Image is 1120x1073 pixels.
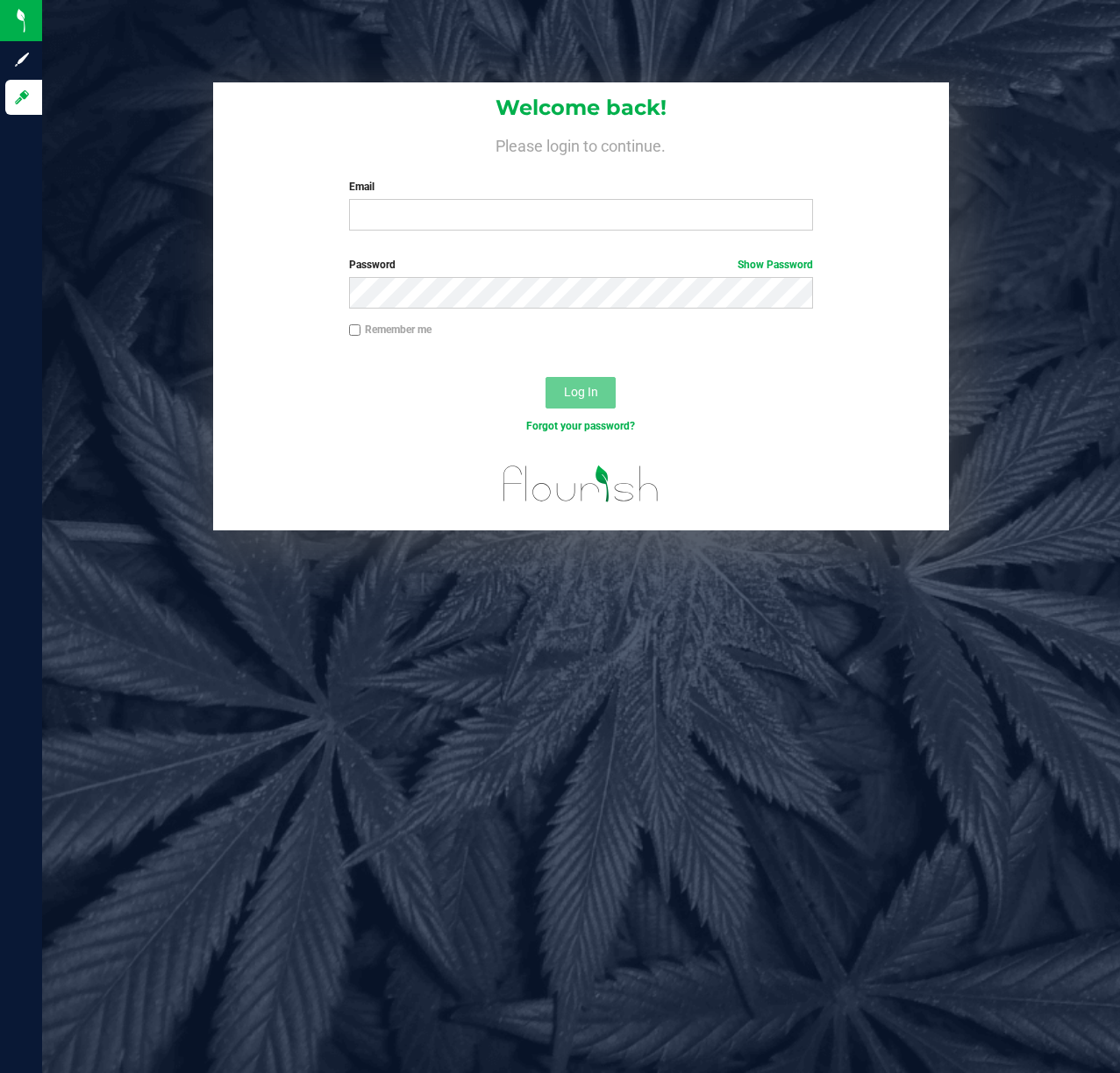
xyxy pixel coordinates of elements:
[349,179,814,195] label: Email
[489,452,674,515] img: flourish_logo.svg
[738,259,813,271] a: Show Password
[213,96,949,119] h1: Welcome back!
[349,259,396,271] span: Password
[13,89,31,106] inline-svg: Log in
[526,420,635,432] a: Forgot your password?
[564,385,598,399] span: Log In
[546,377,616,409] button: Log In
[213,133,949,154] h4: Please login to continue.
[13,51,31,68] inline-svg: Sign up
[349,322,432,338] label: Remember me
[349,324,361,337] input: Remember me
